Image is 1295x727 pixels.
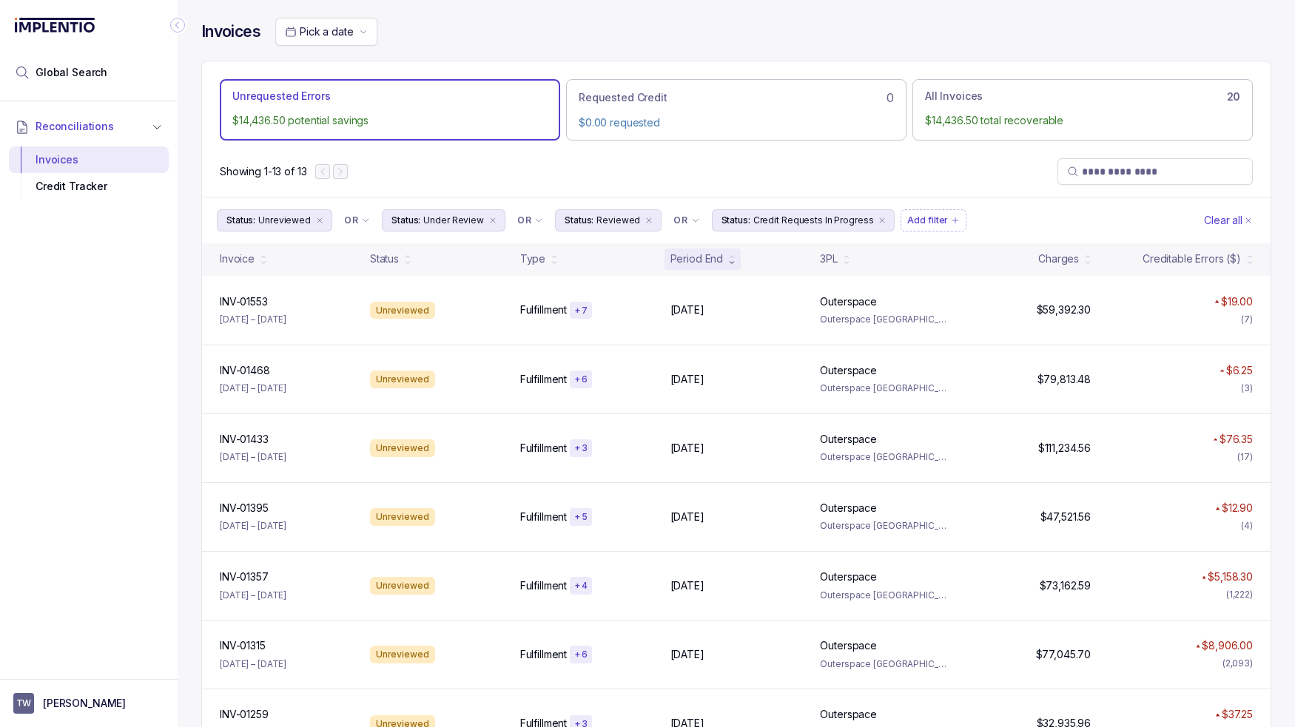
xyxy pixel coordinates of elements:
div: (2,093) [1222,656,1253,671]
p: $59,392.30 [1037,302,1091,317]
img: red pointer upwards [1220,369,1224,373]
p: Outerspace [820,569,877,584]
img: red pointer upwards [1215,713,1220,717]
p: + 6 [574,373,588,385]
span: Reconciliations [36,119,114,134]
p: Status: [721,213,750,228]
p: Outerspace [820,638,877,653]
p: [DATE] – [DATE] [220,312,286,327]
div: (4) [1241,518,1253,533]
p: $14,436.50 total recoverable [925,113,1240,128]
p: Outerspace [GEOGRAPHIC_DATA] [820,588,952,603]
p: $5,158.30 [1208,569,1253,584]
div: 3PL [820,251,838,266]
h6: 20 [1227,91,1240,103]
div: remove content [876,214,888,226]
p: Under Review [423,213,484,228]
p: Status: [391,213,420,228]
div: Unreviewed [370,577,435,595]
p: [PERSON_NAME] [43,696,126,711]
p: Outerspace [820,432,877,447]
li: Filter Chip Credit Requests In Progress [712,209,895,231]
p: $14,436.50 potential savings [232,113,548,128]
ul: Action Tab Group [220,79,1253,140]
div: 0 [579,89,894,106]
img: red pointer upwards [1214,300,1219,303]
p: [DATE] [670,510,704,524]
div: remove content [314,214,326,226]
button: Filter Chip Connector undefined [511,210,549,231]
p: $37.25 [1222,707,1253,722]
p: Credit Requests In Progress [753,213,874,228]
p: $19.00 [1221,294,1253,309]
p: + 3 [574,442,588,454]
p: [DATE] [670,372,704,387]
div: (3) [1241,381,1253,396]
p: Outerspace [GEOGRAPHIC_DATA] [820,657,952,672]
button: Filter Chip Under Review [382,209,505,231]
div: Unreviewed [370,439,435,457]
p: [DATE] [670,302,704,317]
button: Filter Chip Connector undefined [667,210,705,231]
p: + 6 [574,649,588,660]
div: Charges [1038,251,1079,266]
p: Unrequested Errors [232,89,330,104]
p: INV-01468 [220,363,270,378]
p: + 4 [574,580,588,592]
p: $8,906.00 [1202,638,1253,653]
p: Fulfillment [520,302,567,317]
p: Unreviewed [258,213,311,228]
p: Add filter [907,213,948,228]
p: $79,813.48 [1037,372,1091,387]
img: red pointer upwards [1215,507,1220,510]
p: Fulfillment [520,647,567,662]
li: Filter Chip Connector undefined [344,214,370,226]
div: remove content [643,214,655,226]
p: $12.90 [1222,501,1253,515]
button: Filter Chip Reviewed [555,209,662,231]
span: User initials [13,693,34,714]
div: Credit Tracker [21,173,157,200]
p: Outerspace [820,294,877,309]
search: Date Range Picker [285,24,353,39]
div: (17) [1237,450,1253,464]
p: Outerspace [820,363,877,378]
p: Outerspace [GEOGRAPHIC_DATA] [820,450,952,464]
div: Unreviewed [370,371,435,388]
p: $6.25 [1226,363,1253,378]
img: red pointer upwards [1196,644,1200,648]
p: $0.00 requested [579,115,894,130]
p: OR [517,214,531,226]
p: [DATE] – [DATE] [220,518,286,533]
button: Filter Chip Add filter [901,209,966,231]
ul: Filter Group [217,209,1201,231]
p: OR [673,214,687,226]
p: Outerspace [820,707,877,722]
p: Outerspace [GEOGRAPHIC_DATA] [820,312,952,327]
span: Global Search [36,65,107,80]
p: INV-01395 [220,501,269,515]
p: [DATE] [670,441,704,456]
p: $111,234.56 [1038,441,1091,456]
p: Status: [226,213,255,228]
button: Filter Chip Connector undefined [338,210,376,231]
p: INV-01357 [220,569,269,584]
button: Filter Chip Unreviewed [217,209,332,231]
p: Outerspace [GEOGRAPHIC_DATA] [820,518,952,533]
div: Invoice [220,251,255,266]
p: Fulfillment [520,578,567,593]
p: INV-01259 [220,707,269,722]
p: Clear all [1204,213,1242,228]
p: Reviewed [596,213,640,228]
div: Unreviewed [370,508,435,526]
button: User initials[PERSON_NAME] [13,693,164,714]
p: Fulfillment [520,372,567,387]
div: Type [520,251,545,266]
p: Fulfillment [520,510,567,524]
p: INV-01553 [220,294,268,309]
p: [DATE] – [DATE] [220,588,286,603]
p: Outerspace [GEOGRAPHIC_DATA] [820,381,952,396]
